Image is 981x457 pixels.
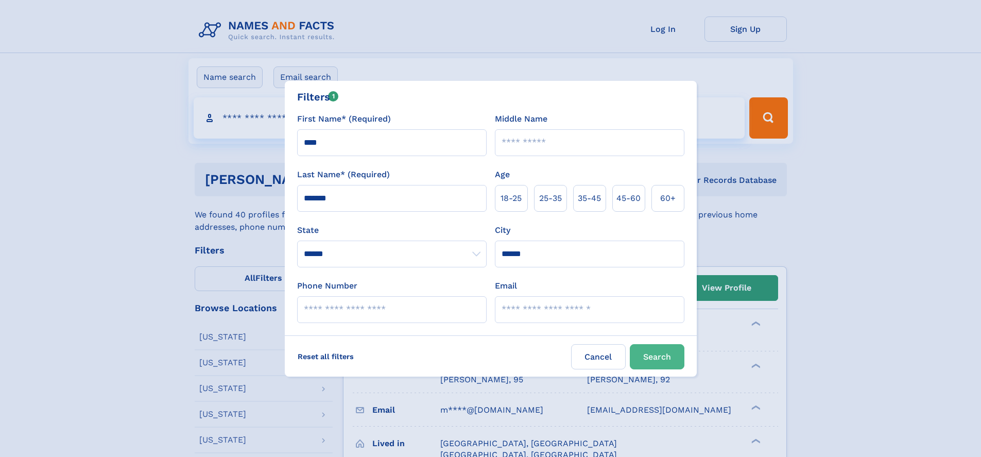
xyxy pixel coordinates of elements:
[501,192,522,205] span: 18‑25
[495,168,510,181] label: Age
[297,224,487,236] label: State
[616,192,641,205] span: 45‑60
[571,344,626,369] label: Cancel
[630,344,684,369] button: Search
[297,168,390,181] label: Last Name* (Required)
[291,344,360,369] label: Reset all filters
[297,113,391,125] label: First Name* (Required)
[495,113,547,125] label: Middle Name
[297,89,339,105] div: Filters
[297,280,357,292] label: Phone Number
[495,280,517,292] label: Email
[495,224,510,236] label: City
[539,192,562,205] span: 25‑35
[578,192,601,205] span: 35‑45
[660,192,676,205] span: 60+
